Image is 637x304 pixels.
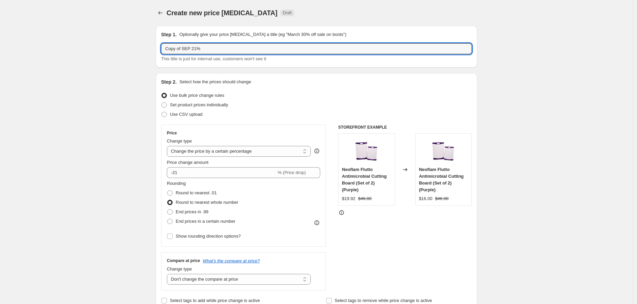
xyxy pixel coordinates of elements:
span: Price change amount [167,160,208,165]
div: $19.92 [342,195,355,202]
span: End prices in a certain number [176,219,235,224]
p: Select how the prices should change [179,79,251,85]
div: $16.00 [419,195,433,202]
span: Select tags to add while price change is active [170,298,260,303]
button: What's the compare at price? [203,258,260,263]
span: Change type [167,266,192,272]
h2: Step 1. [161,31,177,38]
span: Create new price [MEDICAL_DATA] [167,9,278,17]
p: Optionally give your price [MEDICAL_DATA] a title (eg "March 30% off sale on boots") [179,31,346,38]
span: End prices in .99 [176,209,208,214]
strike: $46.00 [435,195,448,202]
div: help [313,148,320,154]
span: Draft [283,10,292,16]
input: 30% off holiday sale [161,43,472,54]
h3: Compare at price [167,258,200,263]
span: This title is just for internal use, customers won't see it [161,56,266,61]
h3: Price [167,130,177,136]
span: Change type [167,138,192,144]
img: NEOFLAM_FLUTTO_CUTTING_BOARDS_PURPLE_80x.jpg [430,137,457,164]
span: Show rounding direction options? [176,234,241,239]
strike: $46.00 [358,195,372,202]
span: Neoflam Flutto Antimicrobial Cutting Board (Set of 2) (Purple) [342,167,387,192]
img: NEOFLAM_FLUTTO_CUTTING_BOARDS_PURPLE_80x.jpg [353,137,380,164]
span: Select tags to remove while price change is active [335,298,432,303]
button: Price change jobs [156,8,165,18]
span: Use CSV upload [170,112,202,117]
span: % (Price drop) [278,170,306,175]
span: Round to nearest whole number [176,200,238,205]
span: Rounding [167,181,186,186]
span: Use bulk price change rules [170,93,224,98]
span: Set product prices individually [170,102,228,107]
h2: Step 2. [161,79,177,85]
span: Neoflam Flutto Antimicrobial Cutting Board (Set of 2) (Purple) [419,167,464,192]
span: Round to nearest .01 [176,190,217,195]
input: -15 [167,167,276,178]
h6: STOREFRONT EXAMPLE [338,125,472,130]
